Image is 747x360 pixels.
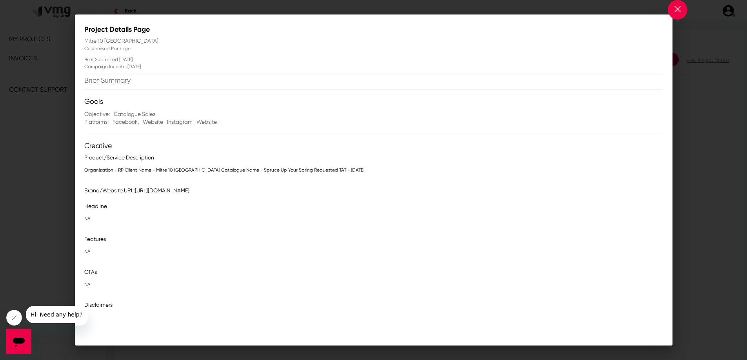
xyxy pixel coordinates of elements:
span: [URL][DOMAIN_NAME] [135,187,189,194]
p: Mitre 10 [GEOGRAPHIC_DATA] [84,37,663,45]
span: Website [193,119,217,125]
p: Features [84,235,663,243]
iframe: Message from company [25,306,88,326]
p: Customised Package [84,45,663,52]
p: CTAs [84,268,663,276]
p: NA [84,215,663,223]
p: Creative [84,142,663,150]
p: NA [84,248,663,255]
span: Facebook [109,119,163,125]
p: Campaign launch : [DATE] [84,63,368,70]
span: Website [139,119,163,125]
iframe: Button to launch messaging window [6,329,31,354]
p: Product/Service Description [84,154,663,161]
span: Objective: [84,111,110,117]
span: Instagram [163,119,217,125]
p: NA [84,280,663,288]
p: Goals [84,98,663,105]
span: , [138,119,139,125]
p: Disclaimers [84,301,663,309]
p: Brief Submitted [DATE] [84,56,368,63]
span: Brand/Website URL: [84,187,135,194]
p: Organization - RP Client Name - Mitre 10 [GEOGRAPHIC_DATA] Catalogue Name - Spruce Up Your Spring... [84,166,663,174]
iframe: Close message [6,310,22,326]
strong: Project Details Page [84,25,150,34]
span: Platforms: [84,119,109,125]
p: Headline [84,202,663,210]
span: Catalogue Sales [110,111,155,117]
p: Brief Summary [84,76,614,84]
